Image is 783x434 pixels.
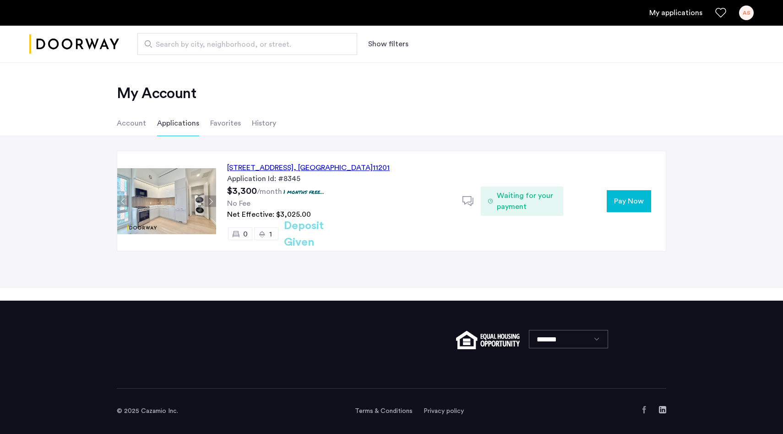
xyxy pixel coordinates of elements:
[649,7,702,18] a: My application
[117,110,146,136] li: Account
[117,196,129,207] button: Previous apartment
[529,330,608,348] select: Language select
[210,110,241,136] li: Favorites
[284,218,357,251] h2: Deposit Given
[117,408,178,414] span: © 2025 Cazamio Inc.
[227,173,451,184] div: Application Id: #8345
[456,331,520,349] img: equal-housing.png
[294,164,373,171] span: , [GEOGRAPHIC_DATA]
[227,200,250,207] span: No Fee
[607,190,651,212] button: button
[269,231,272,238] span: 1
[614,196,644,207] span: Pay Now
[641,406,648,413] a: Facebook
[497,190,556,212] span: Waiting for your payment
[205,196,216,207] button: Next apartment
[257,188,282,195] sub: /month
[156,39,332,50] span: Search by city, neighborhood, or street.
[745,397,774,425] iframe: chat widget
[739,5,754,20] div: AS
[283,188,324,196] p: 1 months free...
[368,38,408,49] button: Show or hide filters
[117,168,216,234] img: Apartment photo
[715,7,726,18] a: Favorites
[29,27,119,61] img: logo
[29,27,119,61] a: Cazamio logo
[157,110,199,136] li: Applications
[117,84,666,103] h2: My Account
[227,211,311,218] span: Net Effective: $3,025.00
[659,406,666,413] a: LinkedIn
[227,162,390,173] div: [STREET_ADDRESS] 11201
[137,33,357,55] input: Apartment Search
[227,187,257,196] span: $3,300
[243,231,248,238] span: 0
[424,407,464,416] a: Privacy policy
[355,407,413,416] a: Terms and conditions
[252,110,276,136] li: History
